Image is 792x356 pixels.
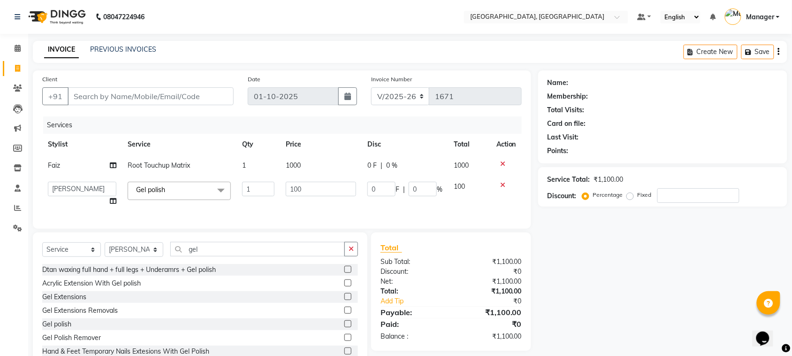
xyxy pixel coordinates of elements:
div: Gel polish [42,319,71,329]
div: Acrylic Extension With Gel polish [42,279,141,288]
label: Client [42,75,57,84]
div: ₹1,100.00 [451,307,529,318]
th: Disc [362,134,448,155]
span: Faiz [48,161,60,170]
span: Manager [746,12,774,22]
button: Save [741,45,774,59]
span: 1000 [454,161,469,170]
div: Points: [548,146,569,156]
label: Percentage [593,191,623,199]
div: Discount: [373,267,451,277]
span: Gel polish [136,186,165,194]
th: Action [491,134,522,155]
input: Search or Scan [170,242,345,256]
a: x [165,186,169,194]
div: Net: [373,277,451,286]
span: 1000 [286,161,301,170]
span: 1 [242,161,246,170]
iframe: chat widget [753,318,783,347]
b: 08047224946 [103,4,145,30]
th: Service [122,134,236,155]
span: 0 F [367,161,377,170]
label: Invoice Number [371,75,412,84]
button: +91 [42,87,69,105]
div: Total: [373,286,451,296]
a: INVOICE [44,41,79,58]
a: PREVIOUS INVOICES [90,45,156,54]
div: Payable: [373,307,451,318]
div: Membership: [548,92,588,101]
button: Create New [684,45,738,59]
div: ₹1,100.00 [451,332,529,341]
div: Discount: [548,191,577,201]
div: Gel Extensions [42,292,86,302]
div: Paid: [373,318,451,330]
span: F [396,185,399,194]
span: | [403,185,405,194]
div: Service Total: [548,175,590,185]
div: Balance : [373,332,451,341]
th: Total [448,134,491,155]
div: ₹1,100.00 [451,257,529,267]
div: ₹0 [451,267,529,277]
div: Total Visits: [548,105,585,115]
div: ₹0 [464,296,529,306]
div: Dtan waxing full hand + full legs + Underamrs + Gel polish [42,265,216,275]
div: Sub Total: [373,257,451,267]
span: 100 [454,182,465,191]
span: % [437,185,442,194]
div: Last Visit: [548,132,579,142]
span: 0 % [386,161,397,170]
span: Root Touchup Matrix [128,161,190,170]
div: Gel Extensions Removals [42,306,118,316]
div: Gel Polish Remover [42,333,101,343]
div: Services [43,116,529,134]
input: Search by Name/Mobile/Email/Code [68,87,234,105]
label: Fixed [638,191,652,199]
div: Card on file: [548,119,586,129]
div: ₹0 [451,318,529,330]
label: Date [248,75,260,84]
div: ₹1,100.00 [594,175,624,185]
span: Total [381,243,402,253]
th: Stylist [42,134,122,155]
div: ₹1,100.00 [451,286,529,296]
a: Add Tip [373,296,464,306]
th: Qty [236,134,280,155]
div: Name: [548,78,569,88]
img: Manager [725,8,741,25]
span: | [381,161,382,170]
div: ₹1,100.00 [451,277,529,286]
th: Price [280,134,362,155]
img: logo [24,4,88,30]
